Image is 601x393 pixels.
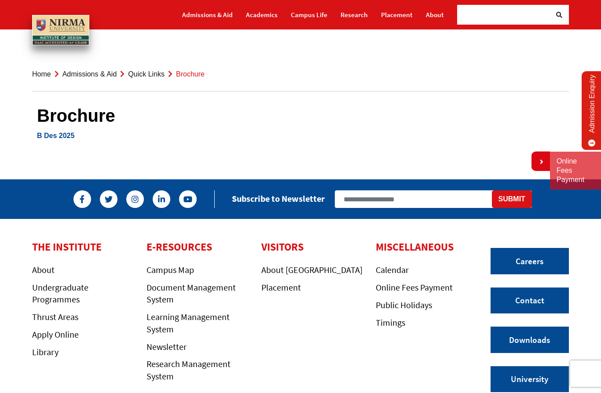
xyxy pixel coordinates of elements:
a: Document Management System [147,282,236,305]
a: About [GEOGRAPHIC_DATA] [261,264,363,275]
a: Library [32,346,59,357]
a: Apply Online [32,329,79,340]
a: Home [32,70,51,78]
a: About [32,264,55,275]
a: Online Fees Payment [376,282,453,293]
a: Academics [246,7,278,22]
a: About [426,7,444,22]
a: Campus Life [291,7,327,22]
a: Placement [381,7,413,22]
a: Newsletter [147,341,187,352]
button: Submit [492,190,532,208]
a: Quick Links [128,70,165,78]
h2: Subscribe to Newsletter [232,193,325,204]
a: Timings [376,317,405,328]
a: Admissions & Aid [62,70,117,78]
a: Learning Management System [147,311,230,334]
nav: breadcrumb [32,57,569,91]
a: Thrust Areas [32,311,78,322]
a: University [491,366,569,393]
a: Online Fees Payment [557,157,594,184]
a: Contact [491,287,569,314]
img: main_logo [32,15,89,45]
a: Downloads [491,327,569,353]
a: B Des 2025 [37,132,74,139]
a: Admissions & Aid [182,7,233,22]
a: Public Holidays [376,299,432,310]
a: Calendar [376,264,409,275]
a: Placement [261,282,301,293]
span: Brochure [176,70,205,78]
a: Careers [491,248,569,274]
a: Campus Map [147,264,194,275]
a: Research [341,7,368,22]
a: Undergraduate Programmes [32,282,88,305]
a: Research Management System [147,358,231,381]
h1: Brochure [37,105,564,126]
